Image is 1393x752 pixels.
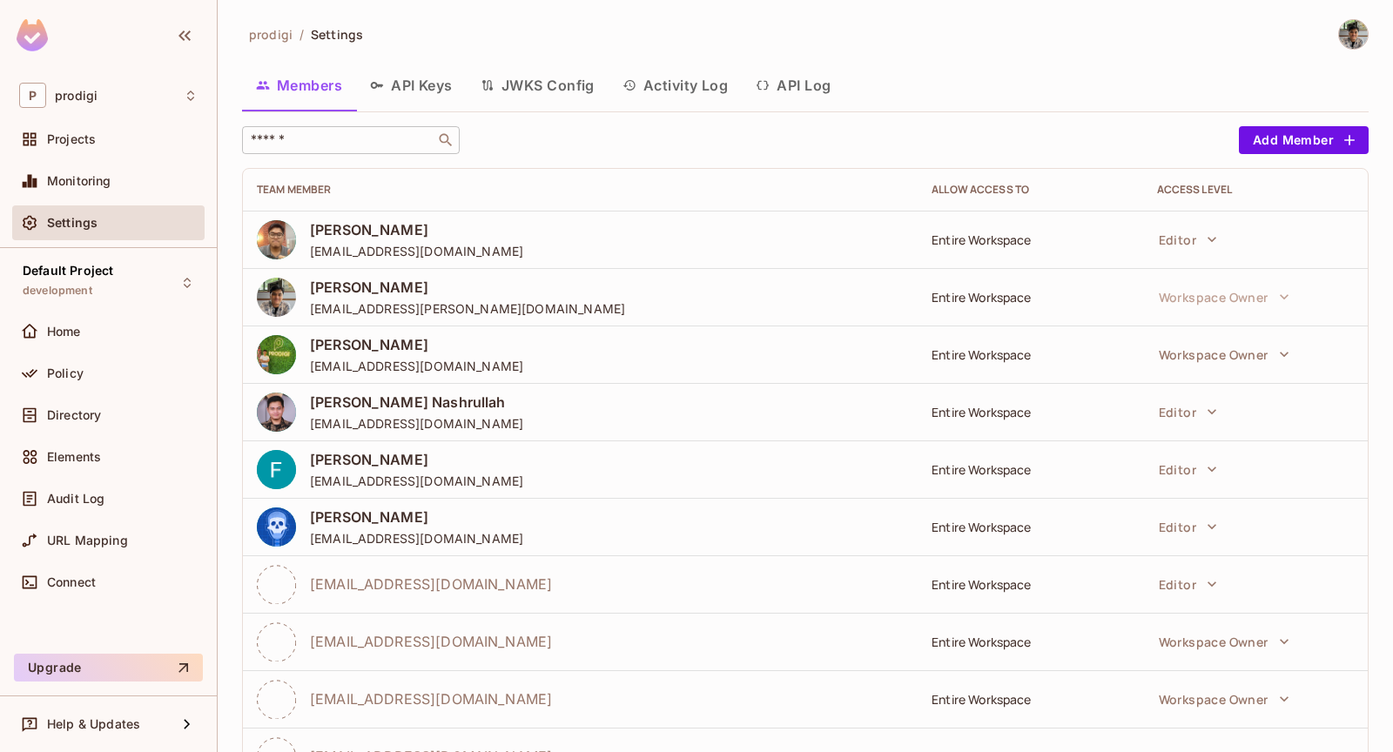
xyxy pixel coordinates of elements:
span: Projects [47,132,96,146]
button: API Log [742,64,845,107]
span: Monitoring [47,174,111,188]
span: Directory [47,408,101,422]
div: Entire Workspace [932,461,1128,478]
div: Access Level [1157,183,1354,197]
button: API Keys [356,64,467,107]
img: ACg8ocLPSNqhqrpf1FaKytFQi55arf3MncSIqnIe6WLExSopNuN-QkA=s96-c [257,220,296,259]
li: / [299,26,304,43]
span: Settings [47,216,98,230]
button: Activity Log [609,64,743,107]
span: [PERSON_NAME] [310,278,625,297]
div: Entire Workspace [932,634,1128,650]
button: Workspace Owner [1150,681,1298,716]
span: development [23,284,92,298]
img: SReyMgAAAABJRU5ErkJggg== [17,19,48,51]
span: Workspace: prodigi [55,89,98,103]
button: Editor [1150,394,1226,429]
span: [PERSON_NAME] [310,450,523,469]
button: Editor [1150,567,1226,601]
span: [EMAIL_ADDRESS][DOMAIN_NAME] [310,689,552,708]
span: Connect [47,575,96,589]
button: Editor [1150,452,1226,487]
span: [EMAIL_ADDRESS][DOMAIN_NAME] [310,530,523,547]
div: Entire Workspace [932,576,1128,593]
span: [PERSON_NAME] Nashrullah [310,393,523,412]
span: Policy [47,366,84,380]
button: Workspace Owner [1150,624,1298,659]
button: Editor [1150,509,1226,544]
button: Upgrade [14,654,203,681]
span: [PERSON_NAME] [310,507,523,527]
span: [EMAIL_ADDRESS][DOMAIN_NAME] [310,632,552,651]
span: [PERSON_NAME] [310,335,523,354]
span: Audit Log [47,492,104,506]
span: [EMAIL_ADDRESS][DOMAIN_NAME] [310,415,523,432]
div: Entire Workspace [932,232,1128,248]
img: ACg8ocIh5E5dufNTXXh7kLxYyo0HCZcQ9x7Y_M2ITW_BYICeXYvQIMI=s96-c [257,335,296,374]
span: prodigi [249,26,293,43]
div: Allow Access to [932,183,1128,197]
span: Elements [47,450,101,464]
div: Entire Workspace [932,691,1128,708]
img: Rizky Syawal [1339,20,1368,49]
button: Workspace Owner [1150,279,1298,314]
div: Entire Workspace [932,289,1128,305]
button: JWKS Config [467,64,609,107]
span: Help & Updates [47,717,140,731]
span: [PERSON_NAME] [310,220,523,239]
span: [EMAIL_ADDRESS][DOMAIN_NAME] [310,473,523,489]
img: ACg8ocLZ4dNVuZH5v0fD8kIIwZbpafVH6lDR0QfYNIq3cKAfbhi4BSM=s96-c [257,278,296,317]
span: URL Mapping [47,534,128,547]
span: [EMAIL_ADDRESS][PERSON_NAME][DOMAIN_NAME] [310,300,625,317]
img: ACg8ocJRm8x_WMVKEgjb_9MaIUat_32mDjFHKta5ltk61c1pyAnEEQ=s96-c [257,450,296,489]
button: Members [242,64,356,107]
span: Home [47,325,81,339]
div: Entire Workspace [932,519,1128,535]
span: P [19,83,46,108]
img: ACg8ocLFpe_dDchYptkXF5gZ6owsvCky5UVmA02via5D454o6OCzh50=s96-c [257,393,296,432]
button: Workspace Owner [1150,337,1298,372]
button: Add Member [1239,126,1369,154]
span: [EMAIL_ADDRESS][DOMAIN_NAME] [310,574,552,594]
div: Team Member [257,183,904,197]
span: [EMAIL_ADDRESS][DOMAIN_NAME] [310,358,523,374]
span: [EMAIL_ADDRESS][DOMAIN_NAME] [310,243,523,259]
div: Entire Workspace [932,346,1128,363]
span: Default Project [23,264,113,278]
span: Settings [311,26,363,43]
div: Entire Workspace [932,404,1128,420]
img: ACg8ocIbb0P5pqqM0BZWC0mPMf7sicKYc6WHJ2tKe1seOzVRaKIONmg=s96-c [257,507,296,547]
button: Editor [1150,222,1226,257]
